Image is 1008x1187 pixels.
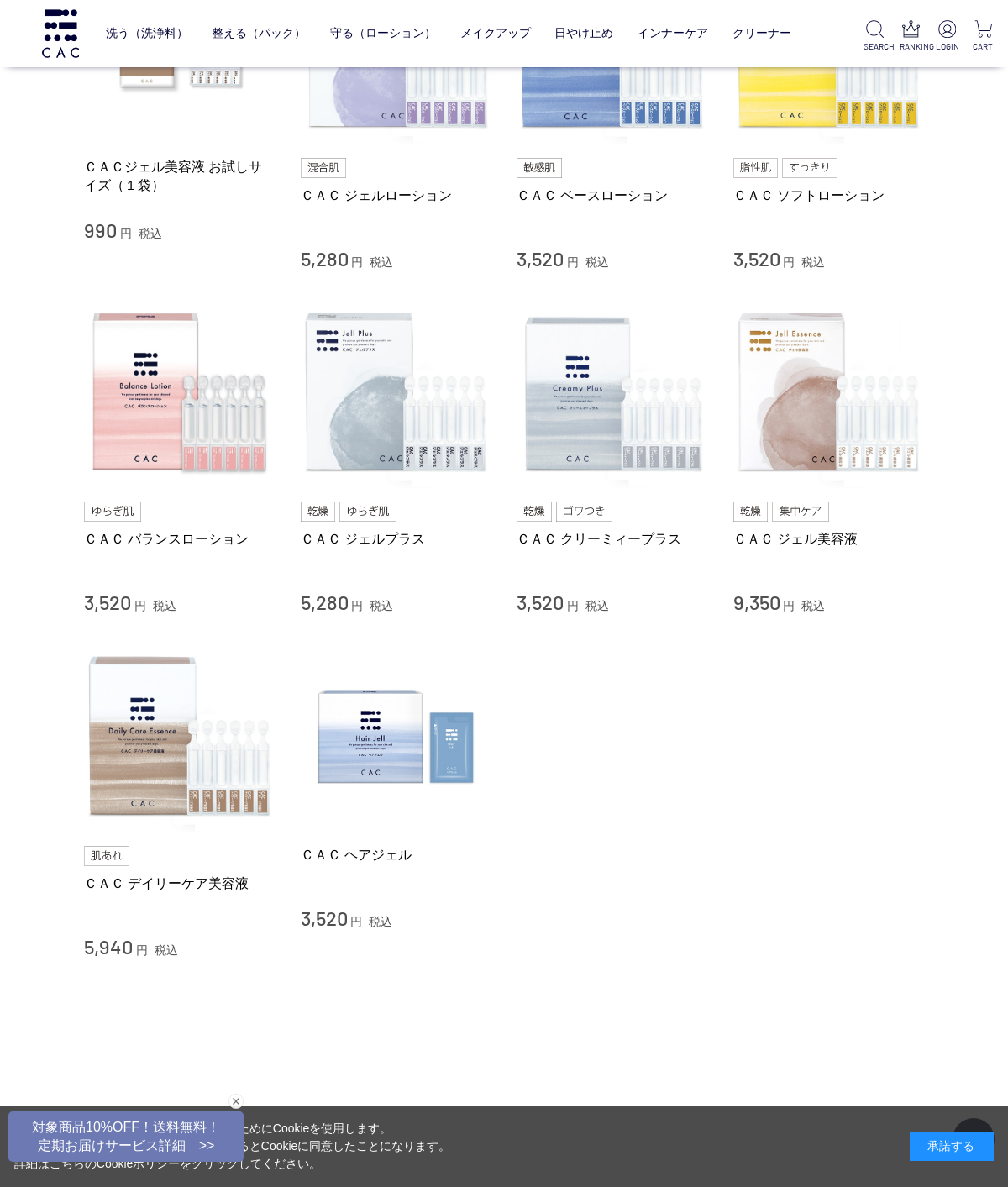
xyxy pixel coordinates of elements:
[301,590,349,614] span: 5,280
[517,246,564,270] span: 3,520
[350,915,362,928] span: 円
[972,40,995,53] p: CART
[733,158,778,178] img: 脂性肌
[301,297,492,489] img: ＣＡＣ ジェルプラス
[733,590,780,614] span: 9,350
[910,1132,994,1161] div: 承諾する
[782,158,837,178] img: すっきり
[84,641,276,832] img: ＣＡＣ デイリーケア美容液
[351,599,363,612] span: 円
[120,227,132,240] span: 円
[517,530,708,548] a: ＣＡＣ クリーミィープラス
[732,13,791,53] a: クリーナー
[517,297,708,489] img: ＣＡＣ クリーミィープラス
[136,943,148,957] span: 円
[733,246,780,270] span: 3,520
[783,255,795,269] span: 円
[153,599,176,612] span: 税込
[84,218,117,242] span: 990
[301,158,346,178] img: 混合肌
[638,13,708,53] a: インナーケア
[556,502,612,522] img: ゴワつき
[351,255,363,269] span: 円
[84,158,276,194] a: ＣＡＣジェル美容液 お試しサイズ（１袋）
[134,599,146,612] span: 円
[84,846,129,866] img: 肌あれ
[733,502,769,522] img: 乾燥
[301,502,336,522] img: 乾燥
[301,186,492,204] a: ＣＡＣ ジェルローション
[301,906,348,930] span: 3,520
[864,20,886,53] a: SEARCH
[733,530,925,548] a: ＣＡＣ ジェル美容液
[900,40,922,53] p: RANKING
[936,20,958,53] a: LOGIN
[84,590,131,614] span: 3,520
[339,502,396,522] img: ゆらぎ肌
[783,599,795,612] span: 円
[106,13,188,53] a: 洗う（洗浄料）
[301,530,492,548] a: ＣＡＣ ジェルプラス
[567,599,579,612] span: 円
[212,13,306,53] a: 整える（パック）
[517,158,562,178] img: 敏感肌
[733,186,925,204] a: ＣＡＣ ソフトローション
[567,255,579,269] span: 円
[801,255,825,269] span: 税込
[139,227,162,240] span: 税込
[585,255,609,269] span: 税込
[84,502,141,522] img: ゆらぎ肌
[936,40,958,53] p: LOGIN
[301,641,492,832] img: ＣＡＣ ヘアジェル
[84,297,276,489] img: ＣＡＣ バランスローション
[772,502,829,522] img: 集中ケア
[370,599,393,612] span: 税込
[155,943,178,957] span: 税込
[330,13,436,53] a: 守る（ローション）
[517,502,552,522] img: 乾燥
[517,590,564,614] span: 3,520
[301,846,492,864] a: ＣＡＣ ヘアジェル
[864,40,886,53] p: SEARCH
[84,934,133,959] span: 5,940
[517,186,708,204] a: ＣＡＣ ベースローション
[900,20,922,53] a: RANKING
[84,874,276,892] a: ＣＡＣ デイリーケア美容液
[301,246,349,270] span: 5,280
[554,13,613,53] a: 日やけ止め
[370,255,393,269] span: 税込
[972,20,995,53] a: CART
[460,13,531,53] a: メイクアップ
[369,915,392,928] span: 税込
[39,9,81,57] img: logo
[801,599,825,612] span: 税込
[84,530,276,548] a: ＣＡＣ バランスローション
[585,599,609,612] span: 税込
[733,297,925,489] img: ＣＡＣ ジェル美容液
